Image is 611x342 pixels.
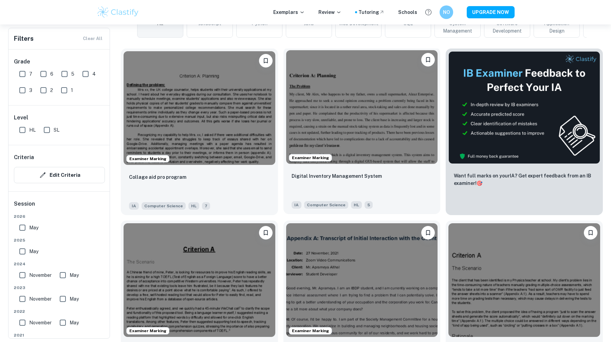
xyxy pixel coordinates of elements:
[14,167,105,183] button: Edit Criteria
[467,6,515,18] button: UPGRADE NOW
[446,49,603,215] a: ThumbnailWant full marks on yourIA? Get expert feedback from an IB examiner!
[29,70,32,78] span: 7
[14,114,105,122] h6: Level
[127,156,169,162] span: Examiner Marking
[398,8,417,16] a: Schools
[29,126,36,134] span: HL
[96,5,140,19] img: Clastify logo
[14,153,34,161] h6: Criteria
[318,8,341,16] p: Review
[50,87,53,94] span: 2
[421,226,435,240] button: Bookmark
[537,20,577,35] span: Application Design
[14,261,105,267] span: 2024
[14,308,105,315] span: 2022
[477,180,482,186] span: 🎯
[454,172,595,187] p: Want full marks on your IA ? Get expert feedback from an IB examiner!
[14,200,105,213] h6: Session
[70,295,79,303] span: May
[70,271,79,279] span: May
[29,295,52,303] span: November
[121,49,278,215] a: Examiner MarkingBookmarkCollage aid pro programIAComputer ScienceHL7
[304,201,348,209] span: Computer Science
[124,51,275,165] img: Computer Science IA example thumbnail: Collage aid pro program
[351,201,362,209] span: HL
[283,49,441,215] a: Examiner MarkingBookmarkDigital Inventory Management SystemIAComputer ScienceHL5
[438,20,478,35] span: System Management
[14,332,105,338] span: 2021
[487,20,527,35] span: Software Development
[14,285,105,291] span: 2023
[286,223,438,337] img: Computer Science IA example thumbnail: On Demand Service Booking System Documen
[124,223,275,337] img: Computer Science IA example thumbnail: LinguaKite (A-C, E, Appendix)
[129,173,186,181] p: Collage aid pro program
[14,34,34,43] h6: Filters
[448,51,600,164] img: Thumbnail
[289,155,332,161] span: Examiner Marking
[423,6,434,18] button: Help and Feedback
[29,224,38,231] span: May
[289,328,332,334] span: Examiner Marking
[292,201,301,209] span: IA
[92,70,96,78] span: 4
[29,87,32,94] span: 3
[584,226,597,240] button: Bookmark
[443,8,450,16] h6: NO
[71,70,74,78] span: 5
[29,319,52,326] span: November
[14,58,105,66] h6: Grade
[14,213,105,220] span: 2026
[448,223,600,337] img: Computer Science IA example thumbnail: MCQ quiz/exam scanner tracker for a scho
[50,70,53,78] span: 6
[259,54,273,68] button: Bookmark
[129,202,139,210] span: IA
[188,202,199,210] span: HL
[286,50,438,164] img: Computer Science IA example thumbnail: Digital Inventory Management System
[358,8,385,16] a: Tutoring
[292,172,382,180] p: Digital Inventory Management System
[29,248,38,255] span: May
[365,201,373,209] span: 5
[440,5,453,19] button: NO
[202,202,210,210] span: 7
[71,87,73,94] span: 1
[54,126,59,134] span: SL
[273,8,305,16] p: Exemplars
[142,202,186,210] span: Computer Science
[14,237,105,243] span: 2025
[421,53,435,66] button: Bookmark
[259,226,273,240] button: Bookmark
[29,271,52,279] span: November
[70,319,79,326] span: May
[127,328,169,334] span: Examiner Marking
